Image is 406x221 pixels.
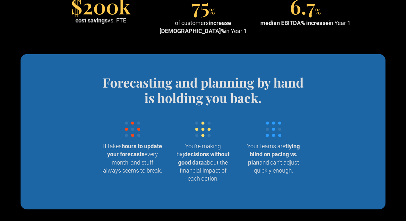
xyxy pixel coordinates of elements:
strong: flying blind on pacing vs. plan [248,142,300,165]
h4: Forecasting and planning by hand is holding you back. [98,74,309,105]
p: It takes every month, and stuff always seems to break. [103,142,163,174]
div: of customers in Year 1 [154,19,252,35]
strong: decisions without good data [178,150,229,165]
span: % [315,6,321,16]
strong: hours to update your forecasts [107,142,162,157]
div: vs. FTE [75,16,126,24]
strong: median EBITDA% increase [260,19,329,26]
div: in Year 1 [260,19,350,27]
p: You’re making big about the financial impact of each option. [173,142,233,182]
span: % [209,6,215,16]
p: Your teams are and can’t adjust quickly enough. [243,142,303,174]
strong: cost savings [75,17,108,23]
